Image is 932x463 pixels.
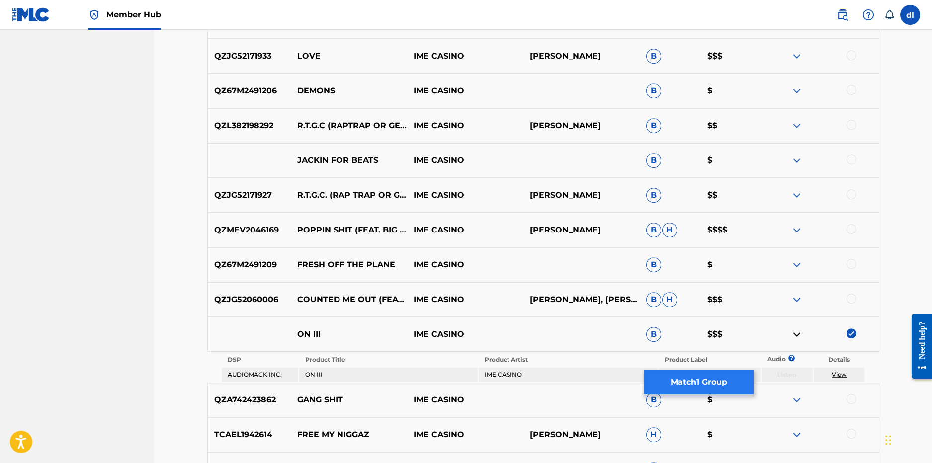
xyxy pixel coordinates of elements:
p: Listen [762,370,813,379]
p: QZJG52171933 [208,50,291,62]
p: $ [701,85,763,97]
button: Match1 Group [644,370,754,394]
th: Details [814,353,865,367]
span: B [646,188,661,203]
p: [PERSON_NAME] [523,50,640,62]
img: contract [791,328,803,340]
p: TCAEL1942614 [208,429,291,441]
p: $ [701,259,763,271]
th: DSP [222,353,298,367]
div: Drag [885,425,891,455]
p: JACKIN FOR BEATS [291,154,407,166]
td: ON III [299,368,478,382]
img: expand [791,50,803,62]
p: GANG SHIT [291,394,407,406]
p: $$ [701,120,763,132]
img: expand [791,154,803,166]
span: B [646,392,661,407]
p: Audio [762,355,773,364]
p: IME CASINO [407,294,523,306]
iframe: Chat Widget [882,415,932,463]
div: Notifications [884,10,894,20]
span: H [662,223,677,237]
p: [PERSON_NAME] [523,120,640,132]
img: expand [791,224,803,236]
p: IME CASINO [407,224,523,236]
p: LOVE [291,50,407,62]
p: R.T.G.C (RAPTRAP OR GET CLAPPED) [291,120,407,132]
p: QZJG52060006 [208,294,291,306]
p: $$$ [701,294,763,306]
img: expand [791,189,803,201]
p: IME CASINO [407,120,523,132]
span: B [646,118,661,133]
p: IME CASINO [407,85,523,97]
p: IME CASINO [407,394,523,406]
span: B [646,49,661,64]
img: expand [791,294,803,306]
p: QZA742423862 [208,394,291,406]
td: IME CASINO [479,368,657,382]
p: [PERSON_NAME], [PERSON_NAME] [523,294,640,306]
p: IME CASINO [407,429,523,441]
p: QZMEV2046169 [208,224,291,236]
div: User Menu [900,5,920,25]
p: IME CASINO [407,259,523,271]
p: $$$$ [701,224,763,236]
span: B [646,257,661,272]
p: $ [701,154,763,166]
span: B [646,153,661,168]
img: deselect [847,328,856,338]
a: View [832,371,847,378]
th: Product Label [659,353,761,367]
p: COUNTED ME OUT (FEAT. [GEOGRAPHIC_DATA]) [291,294,407,306]
img: expand [791,394,803,406]
img: MLC Logo [12,7,50,22]
p: IME CASINO [407,154,523,166]
img: help [862,9,874,21]
p: [PERSON_NAME] [523,189,640,201]
img: expand [791,85,803,97]
span: B [646,83,661,98]
p: $ [701,429,763,441]
p: [PERSON_NAME] [523,429,640,441]
p: IME CASINO [407,50,523,62]
p: $ [701,394,763,406]
p: IME CASINO [407,189,523,201]
div: Help [858,5,878,25]
th: Product Artist [479,353,657,367]
span: B [646,292,661,307]
p: FRESH OFF THE PLANE [291,259,407,271]
iframe: Resource Center [904,306,932,386]
span: B [646,327,661,342]
span: Member Hub [106,9,161,20]
span: H [646,427,661,442]
p: DEMONS [291,85,407,97]
p: QZ67M2491209 [208,259,291,271]
img: search [837,9,848,21]
p: QZJG52171927 [208,189,291,201]
span: H [662,292,677,307]
p: $$$ [701,328,763,340]
p: QZL382198292 [208,120,291,132]
p: $$$ [701,50,763,62]
p: QZ67M2491206 [208,85,291,97]
img: Top Rightsholder [88,9,100,21]
p: POPPIN SHIT (FEAT. BIG 30) [291,224,407,236]
p: R.T.G.C. (RAP TRAP OR GET CLAPPED) [291,189,407,201]
img: expand [791,429,803,441]
p: IME CASINO [407,328,523,340]
p: $$ [701,189,763,201]
img: expand [791,259,803,271]
a: Public Search [833,5,852,25]
th: Product Title [299,353,478,367]
td: AUDIOMACK INC. [222,368,298,382]
p: [PERSON_NAME] [523,224,640,236]
p: ON III [291,328,407,340]
p: FREE MY NIGGAZ [291,429,407,441]
span: B [646,223,661,237]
